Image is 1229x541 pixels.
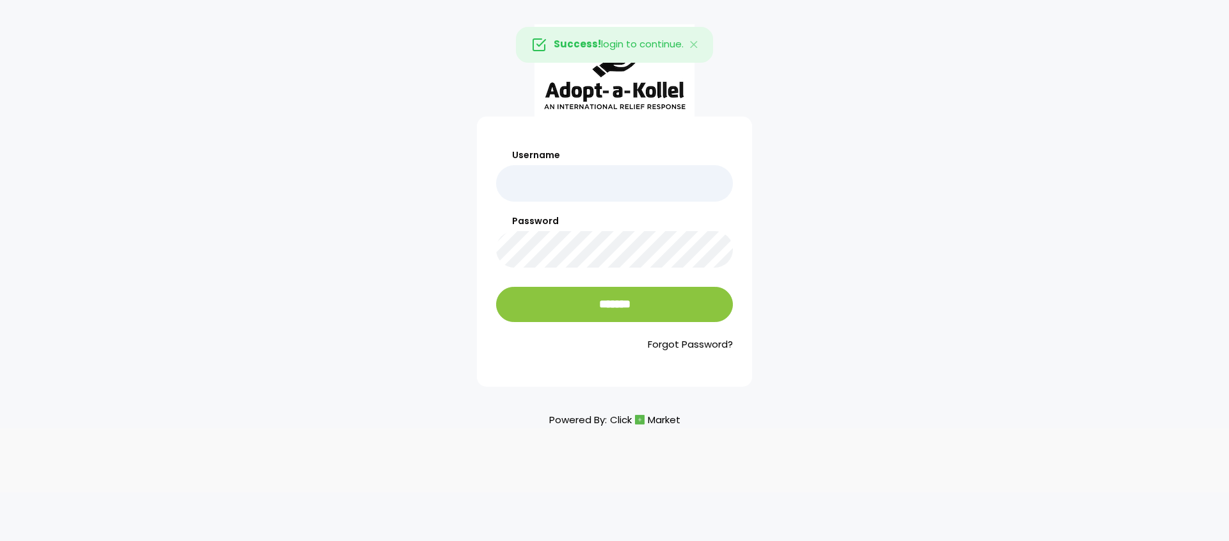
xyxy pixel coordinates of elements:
a: Forgot Password? [496,337,733,352]
a: ClickMarket [610,411,680,428]
img: cm_icon.png [635,415,645,424]
div: login to continue. [516,27,713,63]
strong: Success! [554,37,601,51]
label: Username [496,149,733,162]
button: Close [676,28,713,62]
label: Password [496,214,733,228]
p: Powered By: [549,411,680,428]
img: aak_logo_sm.jpeg [534,24,695,117]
